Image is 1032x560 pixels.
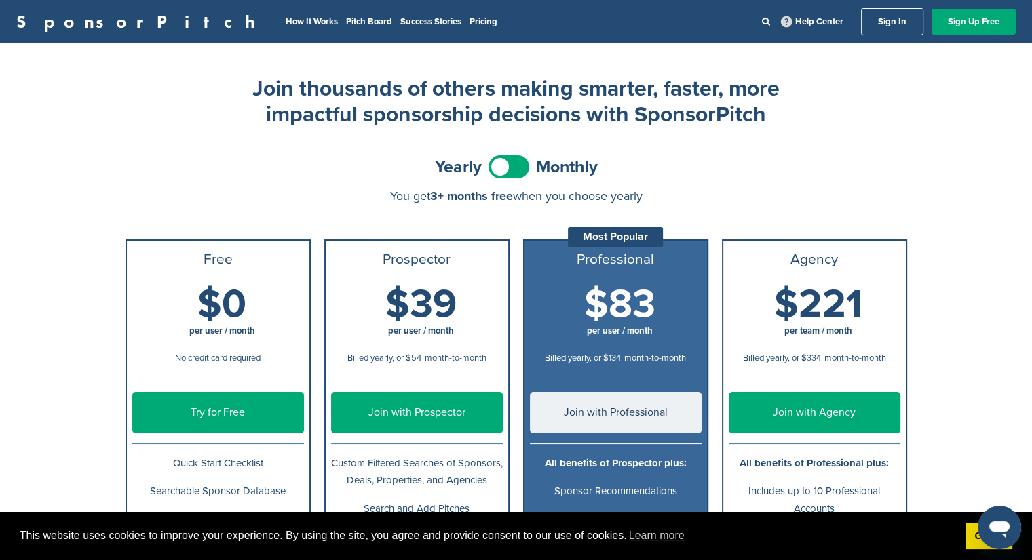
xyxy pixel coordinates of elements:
[331,455,503,489] p: Custom Filtered Searches of Sponsors, Deals, Properties, and Agencies
[126,189,907,203] div: You get when you choose yearly
[778,14,846,30] a: Help Center
[740,457,889,469] b: All benefits of Professional plus:
[824,353,886,363] span: month-to-month
[966,523,1012,550] a: dismiss cookie message
[346,16,392,27] a: Pitch Board
[286,16,338,27] a: How It Works
[784,325,852,336] span: per team / month
[132,252,304,268] h3: Free
[627,525,687,546] a: learn more about cookies
[470,16,497,27] a: Pricing
[197,281,246,328] span: $0
[175,353,261,363] span: No credit card required
[331,392,503,433] a: Join with Prospector
[388,325,454,336] span: per user / month
[400,16,461,27] a: Success Stories
[347,353,421,363] span: Billed yearly, or $54
[729,252,900,268] h3: Agency
[568,227,663,247] div: Most Popular
[385,281,457,328] span: $39
[587,325,653,336] span: per user / month
[729,483,900,517] p: Includes up to 10 Professional Accounts
[978,506,1021,549] iframe: Button to launch messaging window
[729,392,900,433] a: Join with Agency
[932,9,1016,35] a: Sign Up Free
[20,525,955,546] span: This website uses cookies to improve your experience. By using the site, you agree and provide co...
[16,13,264,31] a: SponsorPitch
[743,353,821,363] span: Billed yearly, or $334
[331,252,503,268] h3: Prospector
[584,281,655,328] span: $83
[774,281,862,328] span: $221
[331,500,503,517] p: Search and Add Pitches
[536,159,598,176] span: Monthly
[189,325,255,336] span: per user / month
[530,483,702,500] p: Sponsor Recommendations
[861,8,923,35] a: Sign In
[430,188,513,203] span: 3+ months free
[245,76,788,128] h2: Join thousands of others making smarter, faster, more impactful sponsorship decisions with Sponso...
[530,392,702,433] a: Join with Professional
[530,252,702,268] h3: Professional
[132,455,304,472] p: Quick Start Checklist
[545,457,687,469] b: All benefits of Prospector plus:
[435,159,482,176] span: Yearly
[132,483,304,500] p: Searchable Sponsor Database
[624,353,686,363] span: month-to-month
[132,392,304,433] a: Try for Free
[425,353,486,363] span: month-to-month
[545,353,621,363] span: Billed yearly, or $134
